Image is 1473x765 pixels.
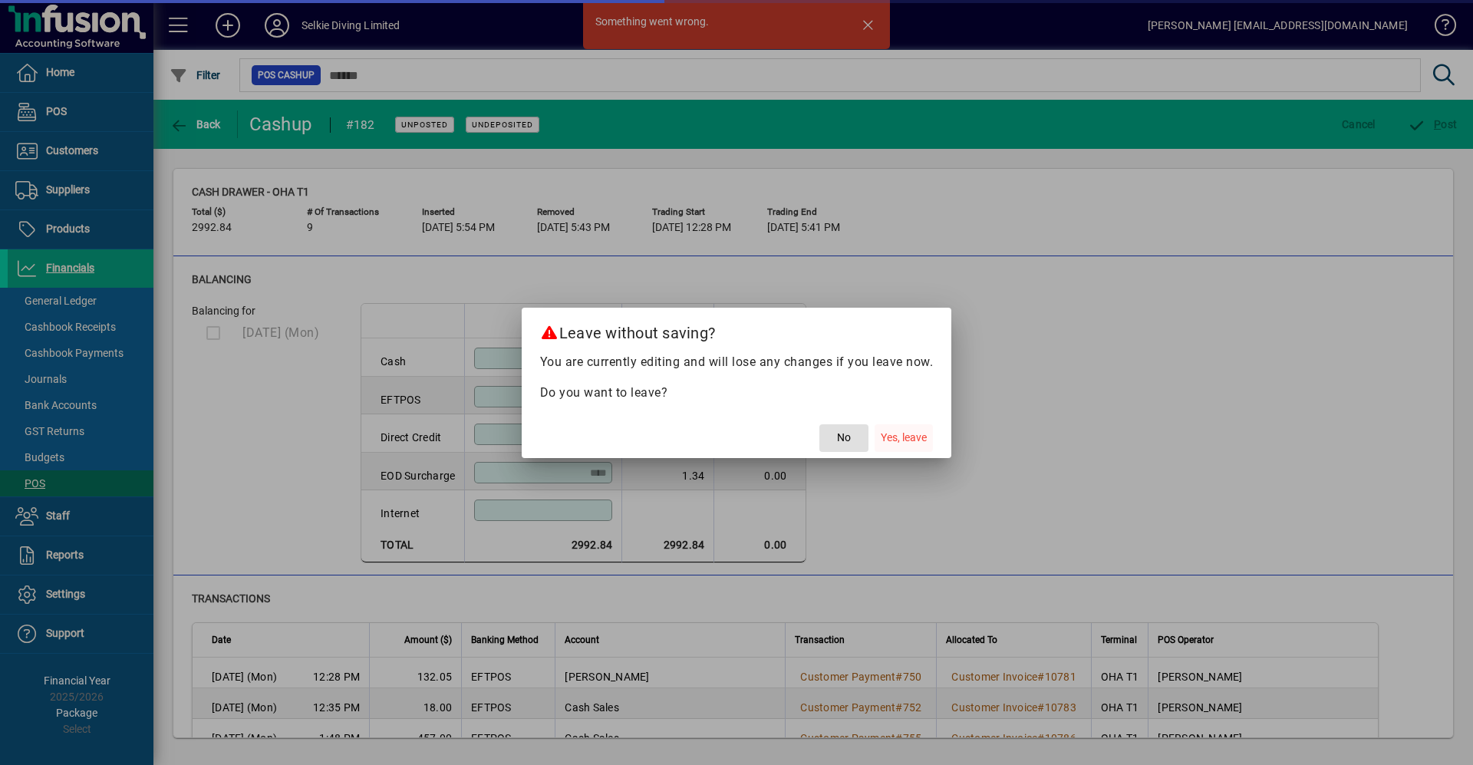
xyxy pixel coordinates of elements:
h2: Leave without saving? [522,308,952,352]
span: No [837,430,851,446]
button: No [819,424,868,452]
span: Yes, leave [881,430,927,446]
p: You are currently editing and will lose any changes if you leave now. [540,353,934,371]
p: Do you want to leave? [540,384,934,402]
button: Yes, leave [875,424,933,452]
